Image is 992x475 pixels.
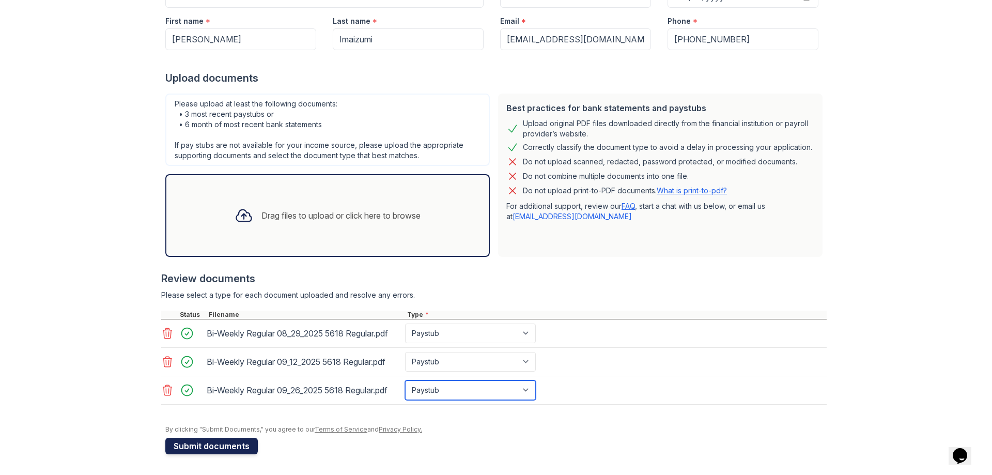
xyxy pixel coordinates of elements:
[622,202,635,210] a: FAQ
[506,102,814,114] div: Best practices for bank statements and paystubs
[523,186,727,196] p: Do not upload print-to-PDF documents.
[165,94,490,166] div: Please upload at least the following documents: • 3 most recent paystubs or • 6 month of most rec...
[165,16,204,26] label: First name
[668,16,691,26] label: Phone
[178,311,207,319] div: Status
[165,425,827,434] div: By clicking "Submit Documents," you agree to our and
[379,425,422,433] a: Privacy Policy.
[207,311,405,319] div: Filename
[523,118,814,139] div: Upload original PDF files downloaded directly from the financial institution or payroll provider’...
[315,425,367,433] a: Terms of Service
[513,212,632,221] a: [EMAIL_ADDRESS][DOMAIN_NAME]
[207,354,401,370] div: Bi-Weekly Regular 09_12_2025 5618 Regular.pdf
[161,271,827,286] div: Review documents
[523,170,689,182] div: Do not combine multiple documents into one file.
[207,325,401,342] div: Bi-Weekly Regular 08_29_2025 5618 Regular.pdf
[165,438,258,454] button: Submit documents
[405,311,827,319] div: Type
[523,141,812,154] div: Correctly classify the document type to avoid a delay in processing your application.
[165,71,827,85] div: Upload documents
[333,16,370,26] label: Last name
[161,290,827,300] div: Please select a type for each document uploaded and resolve any errors.
[500,16,519,26] label: Email
[657,186,727,195] a: What is print-to-pdf?
[207,382,401,399] div: Bi-Weekly Regular 09_26_2025 5618 Regular.pdf
[949,434,982,465] iframe: chat widget
[523,156,797,168] div: Do not upload scanned, redacted, password protected, or modified documents.
[506,201,814,222] p: For additional support, review our , start a chat with us below, or email us at
[261,209,421,222] div: Drag files to upload or click here to browse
